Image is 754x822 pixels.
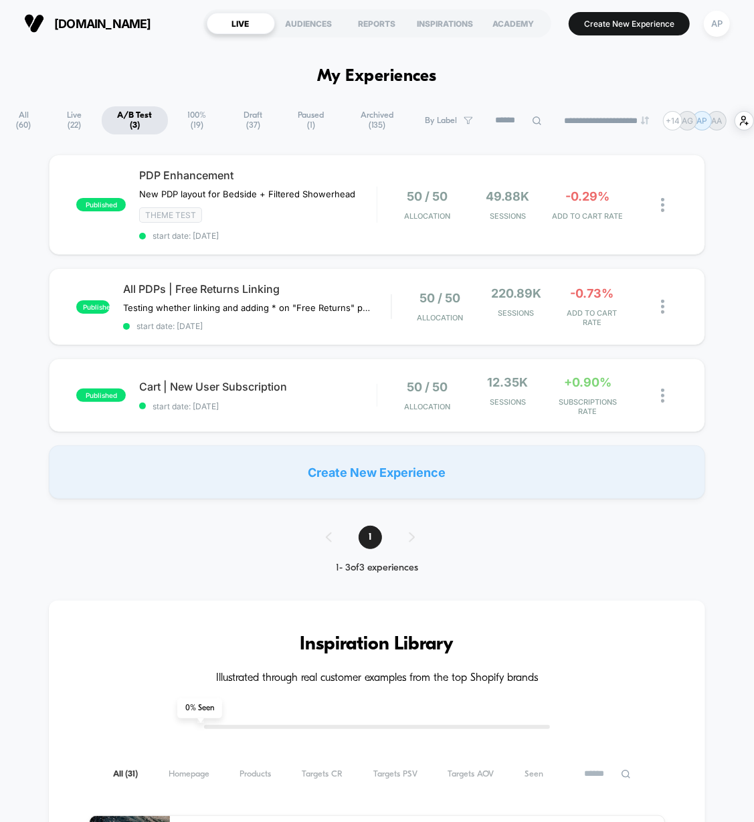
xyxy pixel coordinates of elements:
img: close [661,300,664,314]
span: ADD TO CART RATE [557,308,627,327]
span: Theme Test [139,207,202,223]
h4: Illustrated through real customer examples from the top Shopify brands [89,672,664,685]
p: AA [712,116,723,126]
div: 1 - 3 of 3 experiences [312,562,442,574]
span: SUBSCRIPTIONS RATE [551,397,625,416]
span: Targets PSV [373,769,417,779]
span: Live ( 22 ) [49,106,99,134]
span: ( 31 ) [125,770,138,779]
span: 0 % Seen [177,698,222,718]
span: Sessions [481,308,551,318]
span: 12.35k [487,375,528,389]
img: close [661,389,664,403]
span: PDP Enhancement [139,169,376,182]
span: 100% ( 19 ) [170,106,223,134]
span: start date: [DATE] [139,231,376,241]
img: end [641,116,649,124]
div: REPORTS [343,13,411,34]
div: Create New Experience [49,445,704,499]
span: -0.29% [565,189,609,203]
span: All PDPs | Free Returns Linking [123,282,391,296]
h3: Inspiration Library [89,634,664,655]
span: 220.89k [491,286,541,300]
span: 50 / 50 [419,291,460,305]
span: All [113,769,138,779]
h1: My Experiences [317,67,437,86]
span: Cart | New User Subscription [139,380,376,393]
span: 50 / 50 [407,189,448,203]
span: Targets CR [302,769,343,779]
div: ACADEMY [480,13,548,34]
span: A/B Test ( 3 ) [102,106,168,134]
span: New PDP layout for Bedside + ﻿Filtered Showerhead [139,189,355,199]
span: 49.88k [486,189,529,203]
span: Archived ( 135 ) [341,106,413,134]
div: LIVE [207,13,275,34]
button: [DOMAIN_NAME] [20,13,155,34]
span: Testing whether linking and adding * on "Free Returns" plays a role in ATC Rate & CVR [123,302,371,313]
span: published [76,198,126,211]
span: start date: [DATE] [139,401,376,411]
span: -0.73% [570,286,614,300]
span: +0.90% [564,375,611,389]
span: Sessions [471,397,545,407]
span: Draft ( 37 ) [225,106,280,134]
span: By Label [425,116,457,126]
span: published [76,300,110,314]
span: Seen [525,769,543,779]
span: Sessions [471,211,545,221]
span: published [76,389,126,402]
span: Allocation [405,402,451,411]
span: 50 / 50 [407,380,448,394]
span: Paused ( 1 ) [283,106,339,134]
button: Create New Experience [569,12,690,35]
span: Targets AOV [448,769,494,779]
img: close [661,198,664,212]
span: 1 [359,526,382,549]
p: AP [697,116,708,126]
div: INSPIRATIONS [411,13,480,34]
span: [DOMAIN_NAME] [54,17,151,31]
img: Visually logo [24,13,44,33]
div: + 14 [663,111,682,130]
span: Products [240,769,271,779]
span: start date: [DATE] [123,321,391,331]
span: Homepage [169,769,209,779]
p: AG [682,116,693,126]
span: Allocation [417,313,463,322]
span: Allocation [405,211,451,221]
button: AP [700,10,734,37]
div: AUDIENCES [275,13,343,34]
div: AP [704,11,730,37]
span: ADD TO CART RATE [551,211,625,221]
